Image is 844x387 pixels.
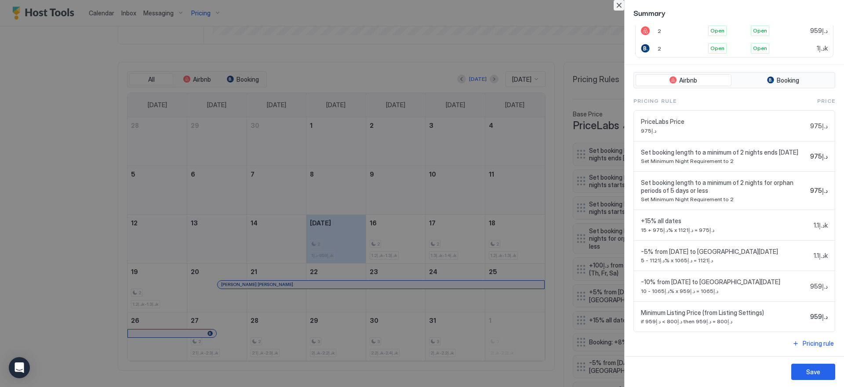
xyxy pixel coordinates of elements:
div: Pricing rule [803,339,834,348]
span: د.إ1.1k [814,252,828,260]
span: -10% from [DATE] to [GEOGRAPHIC_DATA][DATE] [641,278,807,286]
span: Minimum Listing Price (from Listing Settings) [641,309,807,317]
div: tab-group [633,72,835,89]
span: Set booking length to a minimum of 2 nights for orphan periods of 5 days or less [641,179,807,194]
span: Open [753,27,767,35]
span: Airbnb [679,76,697,84]
span: Price [817,97,835,105]
span: Set booking length to a minimum of 2 nights ends [DATE] [641,148,807,156]
span: د.إ959 [810,282,828,290]
span: Open [753,44,767,52]
span: د.إ975 [810,122,828,130]
span: د.إ975 [810,187,828,195]
span: د.إ1k [817,44,828,52]
span: Open [710,44,724,52]
span: د.إ1121 - 5% x د.إ1121 = د.إ1065 [641,257,810,264]
div: Save [806,367,820,376]
span: Pricing Rule [633,97,677,105]
span: Summary [633,7,835,18]
span: 2 [658,28,661,34]
span: Set Minimum Night Requirement to 2 [641,196,807,203]
span: د.إ1.1k [814,221,828,229]
span: Booking [777,76,799,84]
span: Set Minimum Night Requirement to 2 [641,158,807,164]
button: Airbnb [636,74,731,87]
button: Save [791,364,835,380]
span: 2 [658,45,661,52]
span: د.إ975 [810,152,828,160]
span: Open [710,27,724,35]
span: د.إ975 + 15% x د.إ975 = د.إ1121 [641,227,810,233]
span: +15% all dates [641,217,810,225]
span: if د.إ800 > د.إ959 then د.إ800 = د.إ959 [641,318,807,325]
span: -5% from [DATE] to [GEOGRAPHIC_DATA][DATE] [641,248,810,256]
button: Booking [733,74,833,87]
span: د.إ959 [810,313,828,321]
span: PriceLabs Price [641,118,807,126]
span: د.إ975 [641,127,807,134]
span: د.إ959 [810,27,828,35]
button: Pricing rule [791,337,835,349]
span: د.إ1065 - 10% x د.إ1065 = د.إ959 [641,288,807,294]
div: Open Intercom Messenger [9,357,30,378]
